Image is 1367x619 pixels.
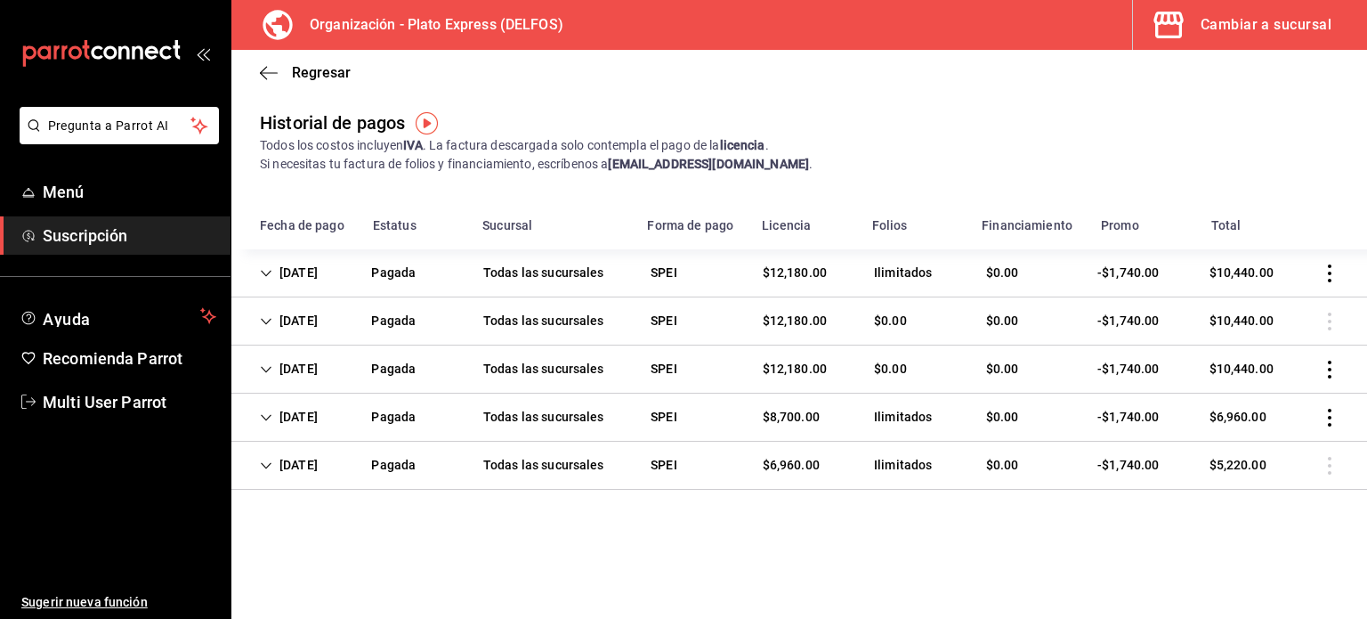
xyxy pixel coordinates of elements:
span: $12,180.00 [763,312,827,330]
div: Cell [357,401,430,434]
div: Cell [469,353,619,386]
div: Cell [860,257,946,289]
strong: licencia [720,138,765,152]
span: $12,180.00 [763,264,827,282]
button: actions [1321,265,1339,282]
div: Cell [748,257,841,289]
span: $12,180.00 [763,360,827,379]
div: HeadCell [1197,209,1307,242]
div: Cell [972,353,1033,386]
div: Cell [1083,353,1173,386]
span: $5,220.00 [1209,456,1266,475]
div: HeadCell [359,209,468,242]
button: Pregunta a Parrot AI [20,107,219,144]
div: Cell [1306,354,1353,386]
span: $0.00 [986,408,1019,427]
div: Cell [246,353,332,386]
span: $0.00 [986,312,1019,330]
div: Todos los costos incluyen . La factura descargada solo contempla el pago de la . Si necesitas tu ... [260,136,1339,174]
div: Cell [748,401,834,434]
span: Pregunta a Parrot AI [48,117,191,135]
div: Cell [748,305,841,338]
div: Cell [1083,401,1173,434]
span: $8,700.00 [763,408,820,427]
div: Cell [860,449,946,482]
span: $10,440.00 [1209,312,1274,330]
div: Row [231,297,1367,346]
div: Historial de pagos [260,110,405,136]
div: Cell [246,305,332,338]
span: $0.00 [986,456,1019,475]
span: Regresar [292,64,351,81]
span: Sugerir nueva función [21,593,216,612]
div: Cell [357,305,430,338]
div: Cell [748,353,841,386]
span: -$1,740.00 [1097,456,1159,475]
div: Cell [246,449,332,482]
div: Cell [1306,305,1353,338]
div: Cell [972,257,1033,289]
span: $0.00 [874,360,907,379]
div: Cell [1306,402,1353,434]
div: HeadCell [246,209,359,242]
div: Container [231,202,1367,490]
a: Pregunta a Parrot AI [12,129,219,148]
span: Suscripción [43,224,216,248]
div: Cell [748,449,834,482]
button: actions [1321,361,1339,379]
button: open_drawer_menu [196,46,210,61]
div: Row [231,442,1367,490]
h3: Organización - Plato Express (DELFOS) [295,14,563,36]
div: Row [231,346,1367,394]
span: -$1,740.00 [1097,360,1159,379]
strong: [EMAIL_ADDRESS][DOMAIN_NAME] [608,157,809,171]
div: Cell [469,449,619,482]
div: Cambiar a sucursal [1201,12,1331,37]
div: Cell [1195,353,1288,386]
span: $10,440.00 [1209,360,1274,379]
div: Head [231,202,1367,249]
div: Cell [636,449,692,482]
div: Cell [1195,449,1281,482]
div: Cell [1083,257,1173,289]
div: Cell [469,257,619,289]
div: Cell [860,305,921,338]
div: HeadCell [967,209,1087,242]
span: $6,960.00 [763,456,820,475]
div: Cell [972,305,1033,338]
div: Cell [972,449,1033,482]
span: $6,960.00 [1209,408,1266,427]
div: HeadCell [858,209,968,242]
div: Cell [860,353,921,386]
div: Cell [1195,257,1288,289]
div: Cell [1195,305,1288,338]
div: HeadCell [468,209,633,242]
div: Cell [469,401,619,434]
span: $0.00 [986,360,1019,379]
div: Cell [636,401,692,434]
span: Recomienda Parrot [43,346,216,371]
span: -$1,740.00 [1097,312,1159,330]
div: Cell [1083,449,1173,482]
img: Tooltip marker [416,112,438,134]
div: HeadCell [633,209,748,242]
span: $10,440.00 [1209,264,1274,282]
div: Cell [469,305,619,338]
span: -$1,740.00 [1097,408,1159,427]
div: Cell [636,353,692,386]
span: Menú [43,180,216,204]
div: HeadCell [748,209,857,242]
div: Cell [357,257,430,289]
div: Cell [1306,450,1353,482]
div: Cell [246,401,332,434]
div: Cell [357,353,430,386]
div: Cell [1083,305,1173,338]
div: HeadCell [1087,209,1197,242]
button: actions [1321,409,1339,427]
div: Row [231,394,1367,442]
div: Cell [357,449,430,482]
div: Cell [1306,257,1353,289]
div: Cell [860,401,946,434]
strong: IVA [403,138,422,152]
